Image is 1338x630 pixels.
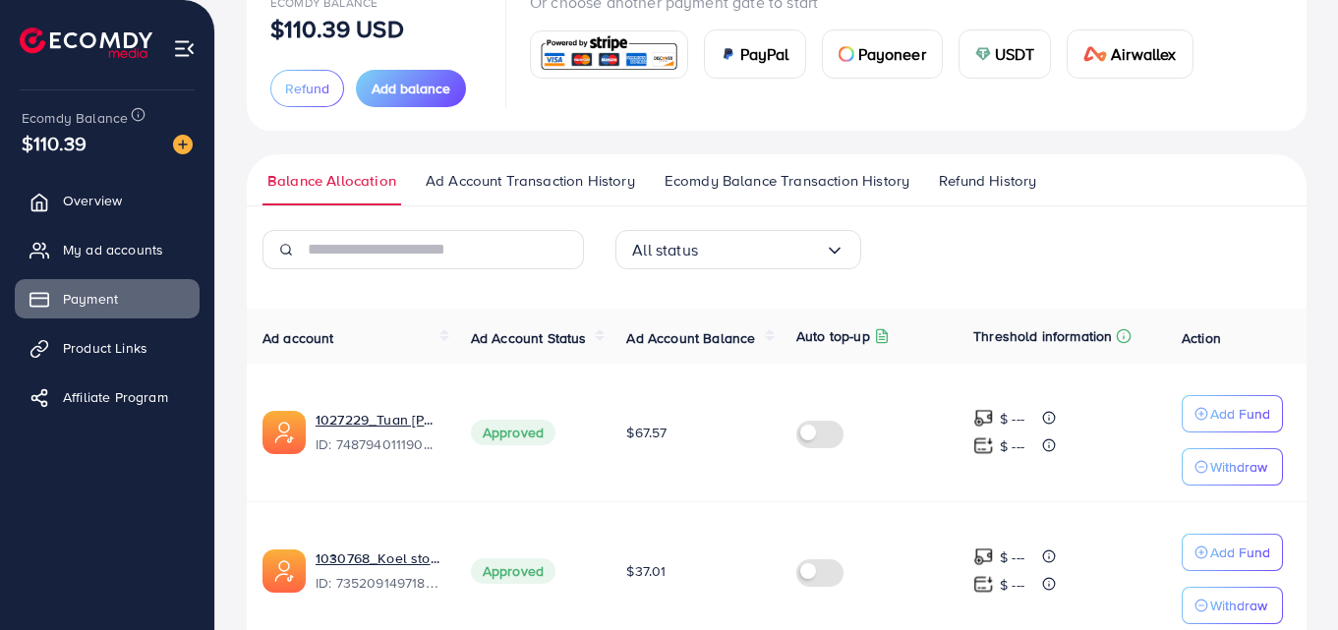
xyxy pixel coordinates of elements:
span: $110.39 [22,129,87,157]
span: Ecomdy Balance [22,108,128,128]
p: $110.39 USD [270,17,404,40]
button: Add Fund [1182,395,1283,432]
a: My ad accounts [15,230,200,269]
p: $ --- [1000,545,1024,569]
img: ic-ads-acc.e4c84228.svg [262,549,306,593]
p: Auto top-up [796,324,870,348]
img: card [839,46,854,62]
p: Threshold information [973,324,1112,348]
span: Overview [63,191,122,210]
span: Balance Allocation [267,170,396,192]
img: image [173,135,193,154]
div: <span class='underline'>1030768_Koel store_1711792217396</span></br>7352091497182806017 [316,548,439,594]
span: Payoneer [858,42,926,66]
img: card [537,33,681,76]
a: card [530,30,688,79]
span: Ad account [262,328,334,348]
a: 1030768_Koel store_1711792217396 [316,548,439,568]
button: Add Fund [1182,534,1283,571]
input: Search for option [698,235,825,265]
a: cardAirwallex [1067,29,1193,79]
p: Add Fund [1210,402,1270,426]
img: ic-ads-acc.e4c84228.svg [262,411,306,454]
span: ID: 7487940111900934151 [316,434,439,454]
span: Ad Account Status [471,328,587,348]
span: Airwallex [1111,42,1176,66]
span: Product Links [63,338,147,358]
span: Action [1182,328,1221,348]
span: Affiliate Program [63,387,168,407]
span: $37.01 [626,561,666,581]
img: top-up amount [973,546,994,567]
a: cardPayPal [704,29,806,79]
p: Withdraw [1210,594,1267,617]
img: card [721,46,736,62]
img: top-up amount [973,574,994,595]
p: Withdraw [1210,455,1267,479]
p: $ --- [1000,434,1024,458]
span: PayPal [740,42,789,66]
img: card [1083,46,1107,62]
span: Refund History [939,170,1036,192]
img: top-up amount [973,435,994,456]
div: Search for option [615,230,861,269]
span: Ecomdy Balance Transaction History [665,170,909,192]
img: menu [173,37,196,60]
a: cardUSDT [959,29,1052,79]
span: Approved [471,420,555,445]
a: Product Links [15,328,200,368]
span: My ad accounts [63,240,163,259]
span: Refund [285,79,329,98]
a: Payment [15,279,200,318]
span: Approved [471,558,555,584]
p: $ --- [1000,573,1024,597]
button: Withdraw [1182,448,1283,486]
button: Add balance [356,70,466,107]
button: Withdraw [1182,587,1283,624]
span: Ad Account Balance [626,328,755,348]
a: cardPayoneer [822,29,943,79]
img: top-up amount [973,408,994,429]
span: $67.57 [626,423,667,442]
span: All status [632,235,698,265]
span: Payment [63,289,118,309]
span: Add balance [372,79,450,98]
span: USDT [995,42,1035,66]
img: logo [20,28,152,58]
div: <span class='underline'>1027229_Tuan Hung</span></br>7487940111900934151 [316,410,439,455]
button: Refund [270,70,344,107]
span: Ad Account Transaction History [426,170,635,192]
img: card [975,46,991,62]
p: $ --- [1000,407,1024,430]
span: ID: 7352091497182806017 [316,573,439,593]
a: Overview [15,181,200,220]
a: 1027229_Tuan [PERSON_NAME] [316,410,439,430]
iframe: Chat [1254,542,1323,615]
a: Affiliate Program [15,377,200,417]
p: Add Fund [1210,541,1270,564]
